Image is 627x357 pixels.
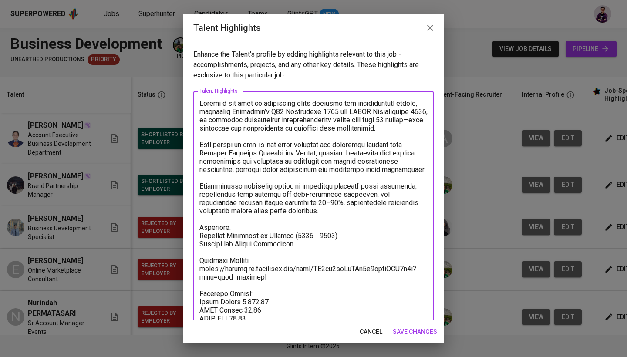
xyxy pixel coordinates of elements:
span: cancel [360,327,382,337]
span: save changes [393,327,437,337]
button: cancel [356,324,386,340]
button: save changes [389,324,441,340]
p: Enhance the Talent's profile by adding highlights relevant to this job - accomplishments, project... [193,49,434,81]
h2: Talent Highlights [193,21,434,35]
